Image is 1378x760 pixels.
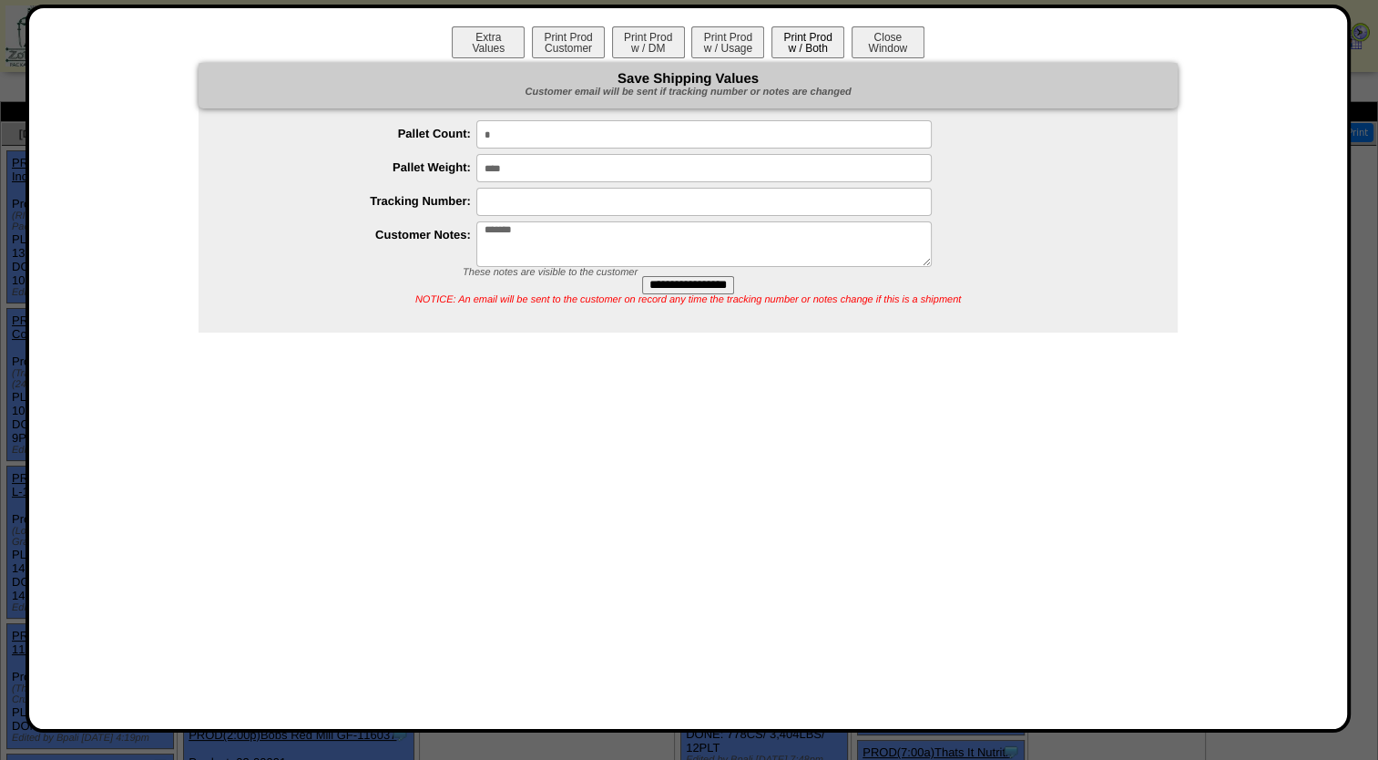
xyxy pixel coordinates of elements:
div: Save Shipping Values [199,63,1178,108]
span: NOTICE: An email will be sent to the customer on record any time the tracking number or notes cha... [415,294,961,305]
label: Tracking Number: [235,194,476,208]
button: Print Prodw / DM [612,26,685,58]
button: Print Prodw / Usage [691,26,764,58]
div: Customer email will be sent if tracking number or notes are changed [199,86,1178,99]
label: Pallet Count: [235,127,476,140]
span: These notes are visible to the customer [463,267,638,278]
button: CloseWindow [852,26,924,58]
label: Customer Notes: [235,228,476,241]
button: Print ProdCustomer [532,26,605,58]
button: ExtraValues [452,26,525,58]
a: CloseWindow [850,41,926,55]
label: Pallet Weight: [235,160,476,174]
button: Print Prodw / Both [771,26,844,58]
